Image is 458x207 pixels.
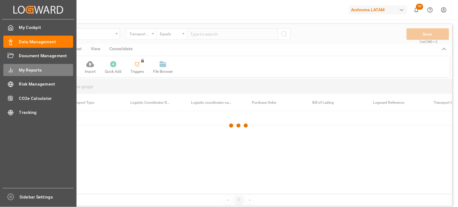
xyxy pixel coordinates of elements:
[349,4,410,16] button: Archroma LATAM
[410,3,423,17] button: show 70 new notifications
[3,22,73,33] a: My Cockpit
[349,5,407,14] div: Archroma LATAM
[19,53,73,59] span: Document Management
[19,67,73,73] span: My Reports
[3,50,73,62] a: Document Management
[423,3,437,17] button: Help Center
[19,24,73,31] span: My Cockpit
[19,95,73,102] span: CO2e Calculator
[3,78,73,90] a: Risk Management
[416,4,423,10] span: 70
[19,109,73,116] span: Tracking
[20,194,74,200] span: Sidebar Settings
[3,36,73,47] a: Data Management
[19,81,73,87] span: Risk Management
[3,92,73,104] a: CO2e Calculator
[3,107,73,118] a: Tracking
[19,39,73,45] span: Data Management
[3,64,73,76] a: My Reports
